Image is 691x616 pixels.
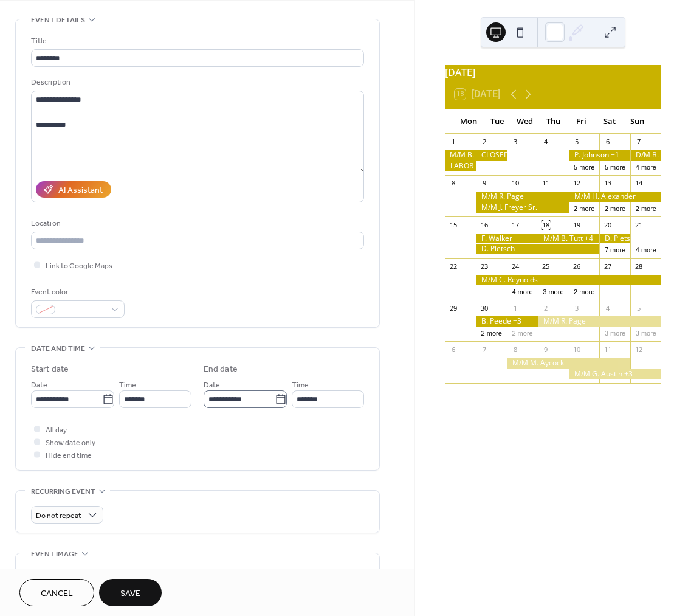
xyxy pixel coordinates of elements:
[449,303,458,313] div: 29
[31,14,85,27] span: Event details
[445,150,476,161] div: M/M B. Wilkinson +2
[449,220,458,229] div: 15
[569,161,599,171] button: 5 more
[476,150,507,161] div: CLOSED
[119,379,136,392] span: Time
[539,109,567,134] div: Thu
[476,244,599,254] div: D. Pietsch
[449,137,458,147] div: 1
[600,327,630,337] button: 3 more
[476,316,538,327] div: B. Peede +3
[483,109,511,134] div: Tue
[31,76,362,89] div: Description
[19,579,94,606] button: Cancel
[572,345,582,354] div: 10
[569,202,599,213] button: 2 more
[507,286,537,296] button: 4 more
[572,137,582,147] div: 5
[569,286,599,296] button: 2 more
[476,327,507,337] button: 2 more
[603,345,612,354] div: 11
[507,358,630,369] div: M/M M. Aycock
[46,424,67,437] span: All day
[634,262,643,271] div: 28
[31,548,78,561] span: Event image
[567,109,595,134] div: Fri
[600,244,630,254] button: 7 more
[99,579,162,606] button: Save
[476,234,538,244] div: F. Walker
[634,303,643,313] div: 5
[538,316,661,327] div: M/M R. Page
[600,161,630,171] button: 5 more
[480,137,489,147] div: 2
[603,262,612,271] div: 27
[455,109,483,134] div: Mon
[572,303,582,313] div: 3
[634,345,643,354] div: 12
[541,262,551,271] div: 25
[569,150,631,161] div: P. Johnson +1
[541,179,551,188] div: 11
[449,345,458,354] div: 6
[507,327,537,337] button: 2 more
[511,303,520,313] div: 1
[572,220,582,229] div: 19
[31,217,362,230] div: Location
[41,587,73,600] span: Cancel
[541,303,551,313] div: 2
[31,363,69,376] div: Start date
[630,150,661,161] div: D/M B. Lake +2 D/O
[46,449,92,462] span: Hide end time
[572,262,582,271] div: 26
[631,244,661,254] button: 4 more
[631,161,661,171] button: 4 more
[476,192,568,202] div: M/M R. Page
[595,109,623,134] div: Sat
[480,220,489,229] div: 16
[31,342,85,355] span: Date and time
[634,137,643,147] div: 7
[569,192,661,202] div: M/M H. Alexander
[120,587,140,600] span: Save
[292,379,309,392] span: Time
[480,179,489,188] div: 9
[631,327,661,337] button: 3 more
[480,303,489,313] div: 30
[603,220,612,229] div: 20
[449,179,458,188] div: 8
[36,181,111,198] button: AI Assistant
[511,345,520,354] div: 8
[476,275,661,285] div: M/M C. Reynolds
[511,109,539,134] div: Wed
[31,485,95,498] span: Recurring event
[538,286,568,296] button: 3 more
[631,202,661,213] button: 2 more
[31,286,122,299] div: Event color
[572,179,582,188] div: 12
[31,35,362,47] div: Title
[603,303,612,313] div: 4
[541,137,551,147] div: 4
[511,220,520,229] div: 17
[476,202,568,213] div: M/M J. Freyer Sr.
[538,234,600,244] div: M/M B. Tutt +4
[46,437,95,449] span: Show date only
[569,369,661,379] div: M/M G. Austin +3
[600,202,630,213] button: 2 more
[511,262,520,271] div: 24
[480,345,489,354] div: 7
[46,260,112,272] span: Link to Google Maps
[204,379,220,392] span: Date
[541,220,551,229] div: 18
[449,262,458,271] div: 22
[511,179,520,188] div: 10
[36,509,81,523] span: Do not repeat
[445,65,661,80] div: [DATE]
[634,220,643,229] div: 21
[58,184,103,197] div: AI Assistant
[603,179,612,188] div: 13
[599,234,630,244] div: D. Pietsch +2 D/O
[624,109,651,134] div: Sun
